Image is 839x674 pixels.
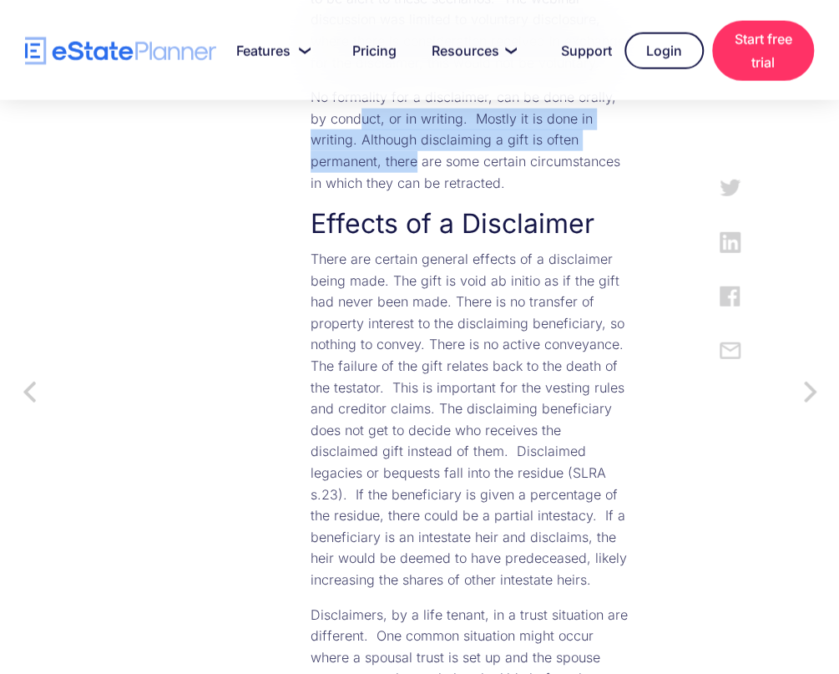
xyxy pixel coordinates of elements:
[624,33,704,69] a: Login
[712,21,814,81] a: Start free trial
[412,34,533,68] a: Resources
[332,34,403,68] a: Pricing
[311,207,629,241] h3: Effects of a Disclaimer
[25,37,216,66] a: home
[216,34,324,68] a: Features
[541,34,616,68] a: Support
[311,249,629,591] p: There are certain general effects of a disclaimer being made. The gift is void ab initio as if th...
[311,87,629,194] p: No formality for a disclaimer, can be done orally, by conduct, or in writing. Mostly it is done i...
